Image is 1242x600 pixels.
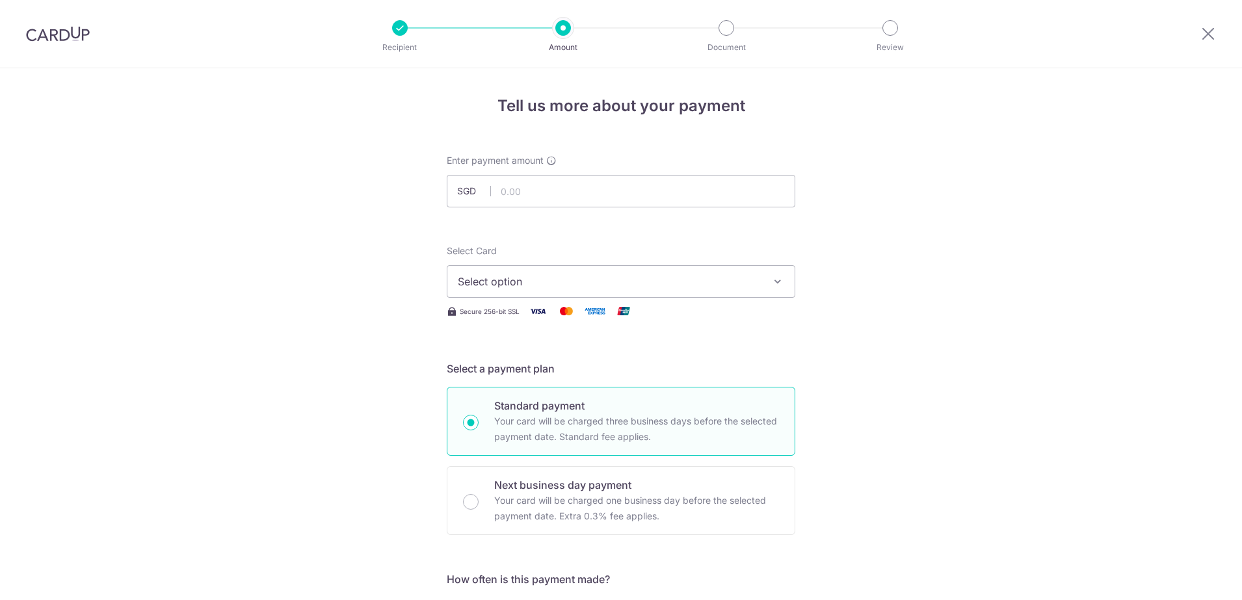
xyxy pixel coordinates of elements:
p: Recipient [352,41,448,54]
button: Select option [447,265,795,298]
p: Your card will be charged one business day before the selected payment date. Extra 0.3% fee applies. [494,493,779,524]
span: Secure 256-bit SSL [460,306,520,317]
span: Select option [458,274,761,289]
p: Review [842,41,938,54]
input: 0.00 [447,175,795,207]
img: Union Pay [611,303,637,319]
h4: Tell us more about your payment [447,94,795,118]
span: SGD [457,185,491,198]
img: Visa [525,303,551,319]
p: Next business day payment [494,477,779,493]
span: Enter payment amount [447,154,544,167]
h5: Select a payment plan [447,361,795,376]
p: Your card will be charged three business days before the selected payment date. Standard fee appl... [494,413,779,445]
img: American Express [582,303,608,319]
p: Standard payment [494,398,779,413]
p: Document [678,41,774,54]
img: Mastercard [553,303,579,319]
p: Amount [515,41,611,54]
img: CardUp [26,26,90,42]
span: translation missing: en.payables.payment_networks.credit_card.summary.labels.select_card [447,245,497,256]
h5: How often is this payment made? [447,571,795,587]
